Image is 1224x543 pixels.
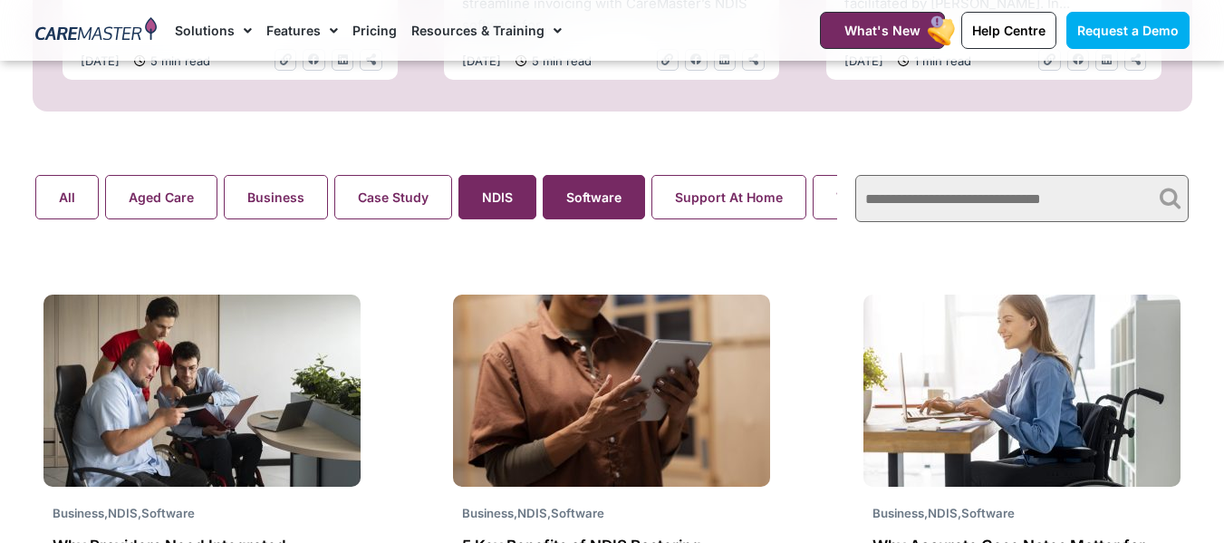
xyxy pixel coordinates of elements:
[961,12,1056,49] a: Help Centre
[35,17,158,44] img: CareMaster Logo
[108,506,138,520] span: NDIS
[527,51,592,71] span: 5 min read
[551,506,604,520] span: Software
[81,53,120,68] time: [DATE]
[1066,12,1190,49] a: Request a Demo
[972,23,1046,38] span: Help Centre
[517,506,547,520] span: NDIS
[462,506,604,520] span: , ,
[543,175,645,219] button: Software
[844,23,920,38] span: What's New
[453,295,770,487] img: set-designer-work-indoors
[53,506,195,520] span: , ,
[105,175,217,219] button: Aged Care
[458,175,536,219] button: NDIS
[863,295,1181,487] img: positive-adult-woman-working-office
[334,175,452,219] button: Case Study
[872,506,1015,520] span: , ,
[224,175,328,219] button: Business
[813,175,911,219] button: Webinar
[928,506,958,520] span: NDIS
[844,53,883,68] time: [DATE]
[35,175,99,219] button: All
[820,12,945,49] a: What's New
[462,506,514,520] span: Business
[1077,23,1179,38] span: Request a Demo
[43,295,361,487] img: man-wheelchair-working-front-view
[961,506,1015,520] span: Software
[651,175,806,219] button: Support At Home
[53,506,104,520] span: Business
[141,506,195,520] span: Software
[146,51,210,71] span: 5 min read
[910,51,971,71] span: 1 min read
[872,506,924,520] span: Business
[462,53,501,68] time: [DATE]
